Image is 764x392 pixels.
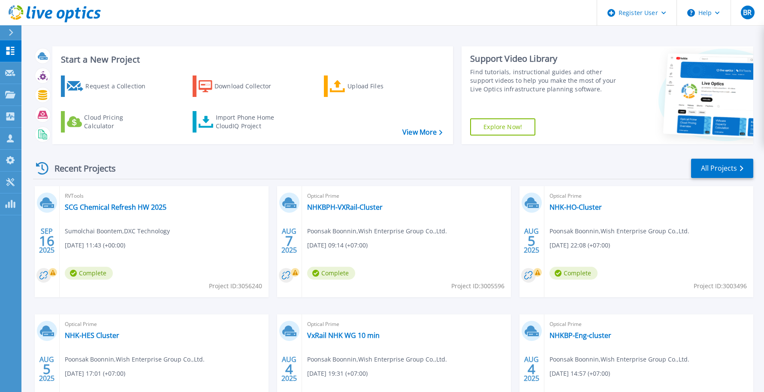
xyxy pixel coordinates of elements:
[307,203,383,211] a: NHKBPH-VXRail-Cluster
[307,369,368,378] span: [DATE] 19:31 (+07:00)
[214,78,283,95] div: Download Collector
[65,226,170,236] span: Sumolchai Boontem , DXC Technology
[743,9,752,16] span: BR
[470,53,618,64] div: Support Video Library
[550,267,598,280] span: Complete
[451,281,504,291] span: Project ID: 3005596
[61,55,442,64] h3: Start a New Project
[65,191,263,201] span: RVTools
[33,158,127,179] div: Recent Projects
[216,113,283,130] div: Import Phone Home CloudIQ Project
[65,320,263,329] span: Optical Prime
[307,241,368,250] span: [DATE] 09:14 (+07:00)
[550,241,610,250] span: [DATE] 22:08 (+07:00)
[550,203,602,211] a: NHK-HO-Cluster
[285,365,293,373] span: 4
[65,355,205,364] span: Poonsak Boonnin , Wish Enterprise Group Co.,Ltd.
[550,226,689,236] span: Poonsak Boonnin , Wish Enterprise Group Co.,Ltd.
[39,225,55,256] div: SEP 2025
[39,353,55,385] div: AUG 2025
[61,111,157,133] a: Cloud Pricing Calculator
[285,237,293,244] span: 7
[528,365,535,373] span: 4
[550,320,748,329] span: Optical Prime
[694,281,747,291] span: Project ID: 3003496
[307,355,447,364] span: Poonsak Boonnin , Wish Enterprise Group Co.,Ltd.
[347,78,416,95] div: Upload Files
[324,75,420,97] a: Upload Files
[528,237,535,244] span: 5
[523,353,540,385] div: AUG 2025
[550,331,611,340] a: NHKBP-Eng-cluster
[550,369,610,378] span: [DATE] 14:57 (+07:00)
[85,78,154,95] div: Request a Collection
[281,353,297,385] div: AUG 2025
[307,191,506,201] span: Optical Prime
[470,68,618,93] div: Find tutorials, instructional guides and other support videos to help you make the most of your L...
[43,365,51,373] span: 5
[691,159,753,178] a: All Projects
[523,225,540,256] div: AUG 2025
[307,331,380,340] a: VxRail NHK WG 10 min
[65,267,113,280] span: Complete
[61,75,157,97] a: Request a Collection
[65,331,119,340] a: NHK-HES Cluster
[65,203,166,211] a: SCG Chemical Refresh HW 2025
[39,237,54,244] span: 16
[550,191,748,201] span: Optical Prime
[307,226,447,236] span: Poonsak Boonnin , Wish Enterprise Group Co.,Ltd.
[65,369,125,378] span: [DATE] 17:01 (+07:00)
[193,75,288,97] a: Download Collector
[65,241,125,250] span: [DATE] 11:43 (+00:00)
[209,281,262,291] span: Project ID: 3056240
[307,320,506,329] span: Optical Prime
[281,225,297,256] div: AUG 2025
[550,355,689,364] span: Poonsak Boonnin , Wish Enterprise Group Co.,Ltd.
[470,118,535,136] a: Explore Now!
[84,113,153,130] div: Cloud Pricing Calculator
[402,128,442,136] a: View More
[307,267,355,280] span: Complete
